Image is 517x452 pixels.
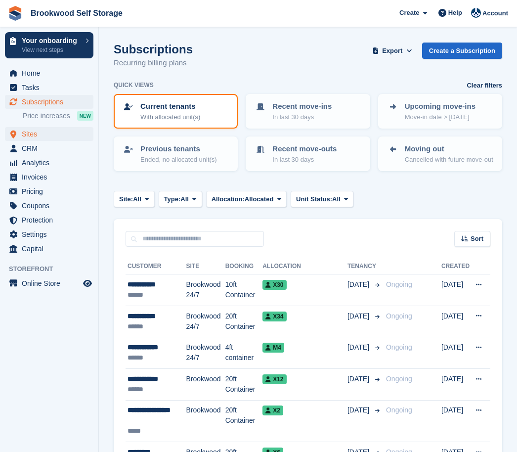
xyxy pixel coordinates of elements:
p: Your onboarding [22,37,81,44]
a: Current tenants With allocated unit(s) [115,95,237,128]
span: CRM [22,141,81,155]
td: [DATE] [441,400,470,442]
td: 20ft Container [225,400,263,442]
p: Move-in date > [DATE] [405,112,475,122]
button: Unit Status: All [291,191,353,207]
span: Site: [119,194,133,204]
span: X2 [262,406,283,415]
a: Moving out Cancelled with future move-out [379,137,501,170]
td: Brookwood [186,368,225,400]
span: X30 [262,280,286,290]
span: M4 [262,343,284,353]
th: Allocation [262,259,347,274]
a: menu [5,227,93,241]
a: menu [5,141,93,155]
span: Price increases [23,111,70,121]
span: Settings [22,227,81,241]
span: Tasks [22,81,81,94]
span: Allocated [245,194,274,204]
span: X34 [262,312,286,321]
a: Create a Subscription [422,43,502,59]
p: Recent move-ins [272,101,332,112]
a: menu [5,276,93,290]
p: Cancelled with future move-out [405,155,493,165]
a: Previous tenants Ended, no allocated unit(s) [115,137,237,170]
td: [DATE] [441,337,470,369]
a: Clear filters [467,81,502,90]
span: Ongoing [386,312,412,320]
a: menu [5,127,93,141]
p: Upcoming move-ins [405,101,475,112]
a: Price increases NEW [23,110,93,121]
h6: Quick views [114,81,154,90]
span: [DATE] [347,374,371,384]
a: Recent move-outs In last 30 days [247,137,369,170]
td: [DATE] [441,368,470,400]
span: [DATE] [347,279,371,290]
a: Recent move-ins In last 30 days [247,95,369,128]
a: menu [5,81,93,94]
span: Allocation: [212,194,245,204]
p: Recent move-outs [272,143,337,155]
span: Sites [22,127,81,141]
span: Export [382,46,402,56]
button: Allocation: Allocated [206,191,287,207]
a: Brookwood Self Storage [27,5,127,21]
p: Current tenants [140,101,200,112]
td: Brookwood 24/7 [186,274,225,306]
td: 20ft Container [225,368,263,400]
th: Customer [126,259,186,274]
span: X12 [262,374,286,384]
div: NEW [77,111,93,121]
td: 4ft container [225,337,263,369]
p: In last 30 days [272,155,337,165]
td: Brookwood 24/7 [186,337,225,369]
span: Account [482,8,508,18]
span: Subscriptions [22,95,81,109]
span: Coupons [22,199,81,213]
a: menu [5,170,93,184]
span: [DATE] [347,405,371,415]
span: Ongoing [386,343,412,351]
span: Ongoing [386,406,412,414]
th: Tenancy [347,259,382,274]
p: Previous tenants [140,143,217,155]
span: Sort [471,234,483,244]
a: menu [5,95,93,109]
a: Upcoming move-ins Move-in date > [DATE] [379,95,501,128]
span: Home [22,66,81,80]
a: menu [5,199,93,213]
span: All [180,194,189,204]
span: Create [399,8,419,18]
img: Tom Budge [471,8,481,18]
span: All [332,194,341,204]
a: Preview store [82,277,93,289]
td: 10ft Container [225,274,263,306]
p: In last 30 days [272,112,332,122]
span: Storefront [9,264,98,274]
button: Export [371,43,414,59]
span: Capital [22,242,81,256]
span: Pricing [22,184,81,198]
a: menu [5,156,93,170]
span: All [133,194,141,204]
span: Ongoing [386,280,412,288]
a: menu [5,66,93,80]
h1: Subscriptions [114,43,193,56]
p: Recurring billing plans [114,57,193,69]
button: Site: All [114,191,155,207]
span: [DATE] [347,342,371,353]
a: menu [5,184,93,198]
p: With allocated unit(s) [140,112,200,122]
span: Ongoing [386,375,412,383]
button: Type: All [159,191,202,207]
span: Help [448,8,462,18]
p: Moving out [405,143,493,155]
span: Analytics [22,156,81,170]
th: Created [441,259,470,274]
td: 20ft Container [225,306,263,337]
a: menu [5,213,93,227]
td: Brookwood [186,400,225,442]
td: [DATE] [441,306,470,337]
span: Unit Status: [296,194,332,204]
